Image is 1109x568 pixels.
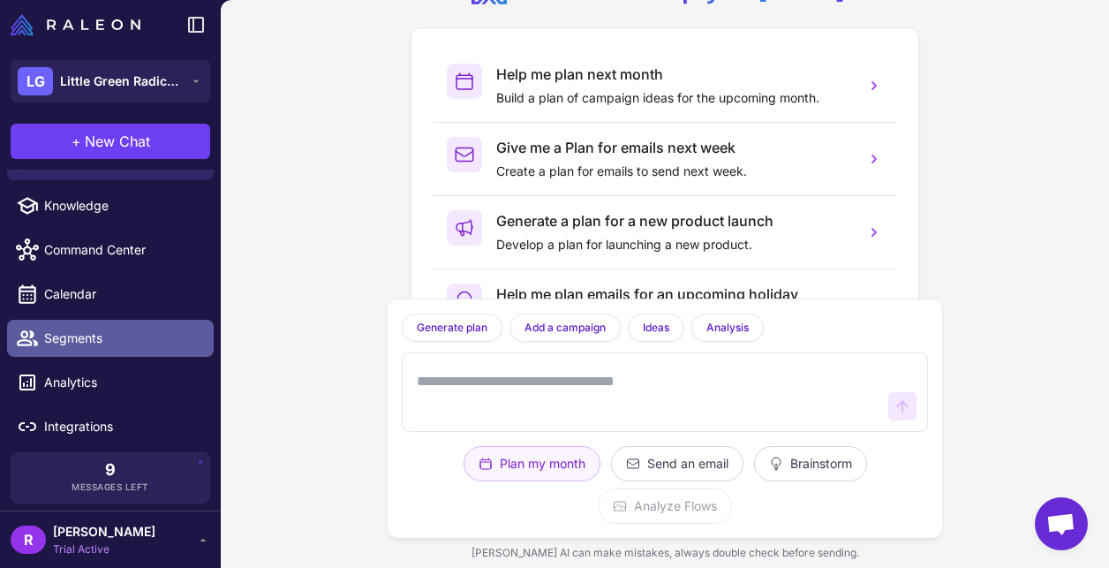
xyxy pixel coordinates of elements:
button: +New Chat [11,124,210,159]
div: R [11,526,46,554]
button: Add a campaign [509,314,621,342]
span: Add a campaign [524,320,606,336]
h3: Help me plan emails for an upcoming holiday [496,284,851,305]
a: Calendar [7,276,214,313]
a: Segments [7,320,214,357]
img: Raleon Logo [11,14,140,35]
span: Analysis [706,320,749,336]
a: Integrations [7,408,214,445]
p: Create a plan for emails to send next week. [496,162,851,181]
span: [PERSON_NAME] [53,522,155,541]
span: Ideas [643,320,669,336]
span: Segments [44,329,200,348]
a: Open chat [1035,497,1088,550]
span: Calendar [44,284,200,304]
button: Generate plan [402,314,502,342]
button: Plan my month [464,446,600,481]
span: New Chat [85,131,150,152]
span: Generate plan [417,320,487,336]
h3: Help me plan next month [496,64,851,85]
button: Brainstorm [754,446,867,481]
div: [PERSON_NAME] AI can make mistakes, always double check before sending. [388,538,942,568]
span: Command Center [44,240,200,260]
p: Develop a plan for launching a new product. [496,235,851,254]
span: Integrations [44,417,200,436]
a: Analytics [7,364,214,401]
h3: Generate a plan for a new product launch [496,210,851,231]
h3: Give me a Plan for emails next week [496,137,851,158]
button: Send an email [611,446,743,481]
span: Little Green Radicals [60,72,184,91]
div: LG [18,67,53,95]
button: Analyze Flows [598,488,732,524]
span: Messages Left [72,481,149,494]
button: Ideas [628,314,684,342]
span: Analytics [44,373,200,392]
span: + [72,131,81,152]
span: 9 [105,462,116,478]
span: Trial Active [53,541,155,557]
span: Knowledge [44,196,200,216]
button: Analysis [691,314,764,342]
a: Command Center [7,231,214,269]
a: Knowledge [7,187,214,224]
button: LGLittle Green Radicals [11,60,210,102]
p: Build a plan of campaign ideas for the upcoming month. [496,88,851,108]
